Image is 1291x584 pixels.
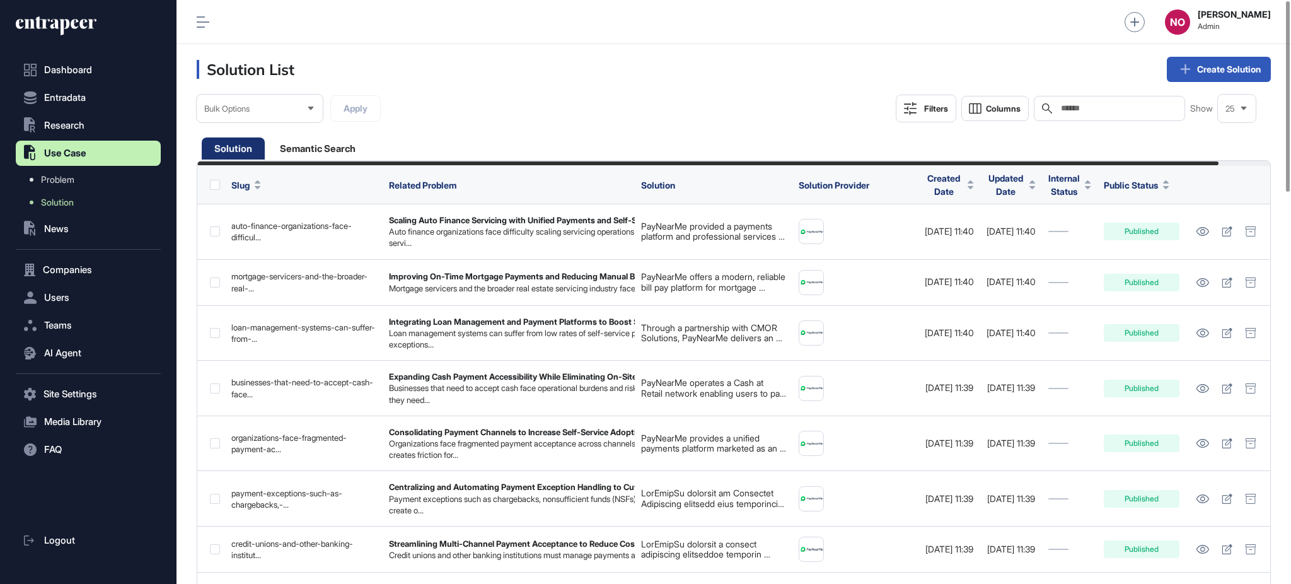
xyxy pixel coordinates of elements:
[389,438,740,460] div: Organizations face fragmented payment acceptance across channels and payment types, which creates...
[389,549,818,561] div: Credit unions and other banking institutions must manage payments across many channels and tender...
[799,440,823,448] img: PayNearMe
[389,481,779,493] div: Centralizing and Automating Payment Exception Handling to Cut Dispute Costs and Compliance Risks
[16,285,161,310] button: Users
[389,214,763,226] div: Scaling Auto Finance Servicing with Unified Payments and Self-Service to Reduce Agent Workload
[1198,9,1271,20] strong: [PERSON_NAME]
[1104,223,1179,240] div: Published
[1048,172,1080,198] span: Internal Status
[799,278,823,286] img: PayNearMe
[641,433,786,454] div: PayNearMe provides a unified payments platform marketed as an offering to accept all major paymen...
[987,438,1035,448] span: [DATE] 11:39
[231,178,261,192] button: Slug
[924,103,948,114] div: Filters
[987,172,1036,198] button: Updated Date
[389,371,757,382] div: Expanding Cash Payment Accessibility While Eliminating On-Site Cash Handling Risks and Costs
[389,327,787,350] div: Loan management systems can suffer from low rates of self-service payments, high volumes of payme...
[799,431,824,456] a: PayNearMe
[389,316,787,327] div: Integrating Loan Management and Payment Platforms to Boost Self-Service and Lower Exception Costs
[961,96,1029,121] button: Columns
[1104,490,1179,508] div: Published
[799,228,823,236] img: PayNearMe
[1104,178,1169,192] button: Public Status
[987,172,1024,198] span: Updated Date
[987,382,1035,393] span: [DATE] 11:39
[16,216,161,242] button: News
[44,535,75,546] span: Logout
[641,378,786,399] div: PayNearMe operates a Cash at Retail network enabling users to pay with cash at participating reta...
[44,65,92,75] span: Dashboard
[202,137,265,160] div: Solution
[231,432,376,455] div: organizations-face-fragmented-payment-ac...
[22,168,161,191] a: Problem
[16,257,161,283] button: Companies
[799,537,824,562] a: PayNearMe
[16,528,161,553] a: Logout
[389,226,763,248] div: Auto finance organizations face difficulty scaling servicing operations while preserving a person...
[1104,380,1179,397] div: Published
[44,224,69,234] span: News
[987,493,1035,504] span: [DATE] 11:39
[925,544,974,554] div: [DATE] 11:39
[641,539,786,560] div: LorEmipSu dolorsit a consect adipiscing elitseddoe temporin utlabore etd magnaa enimad. Min venia...
[389,180,456,190] span: Related Problem
[799,320,824,346] a: PayNearMe
[44,148,86,158] span: Use Case
[925,277,974,287] div: [DATE] 11:40
[799,376,824,401] a: PayNearMe
[16,113,161,138] button: Research
[231,488,376,510] div: payment-exceptions-such-as-chargebacks,-...
[641,323,786,344] div: Through a partnership with CMOR Solutions, PayNearMe delivers an integration with IDMS that incre...
[1225,104,1235,114] span: 25
[1167,57,1271,82] a: Create Solution
[986,104,1021,114] span: Columns
[16,409,161,435] button: Media Library
[987,276,1036,287] span: [DATE] 11:40
[231,538,376,561] div: credit-unions-and-other-banking-institut...
[799,384,823,392] img: PayNearMe
[1190,103,1213,114] span: Show
[44,348,81,358] span: AI Agent
[925,383,974,393] div: [DATE] 11:39
[231,178,250,192] span: Slug
[204,104,250,114] span: Bulk Options
[641,488,786,509] div: LorEmipSu dolorsit am Consectet Adipiscing elitsedd eius temporincid utl etdolorem aliquaen ad mi...
[896,95,956,122] button: Filters
[231,322,376,344] div: loan-management-systems-can-suffer-from-...
[925,438,974,448] div: [DATE] 11:39
[987,544,1035,554] span: [DATE] 11:39
[925,328,974,338] div: [DATE] 11:40
[1048,172,1091,198] button: Internal Status
[197,60,294,79] h3: Solution List
[1104,324,1179,342] div: Published
[925,226,974,237] div: [DATE] 11:40
[799,329,823,337] img: PayNearMe
[389,283,842,294] div: Mortgage servicers and the broader real estate servicing industry face fragmented payment channel...
[41,175,74,185] span: Problem
[231,220,376,243] div: auto-finance-organizations-face-difficul...
[16,341,161,366] button: AI Agent
[44,93,86,103] span: Entradata
[389,493,779,516] div: Payment exceptions such as chargebacks, nonsufficient funds (NSFs), overpayments and other edge c...
[641,221,786,242] div: PayNearMe provided a payments platform and professional services to address these challenges. The...
[641,272,786,293] div: PayNearMe offers a modern, reliable bill pay platform for mortgage servicers that consolidates pa...
[1104,435,1179,452] div: Published
[925,172,974,198] button: Created Date
[799,494,823,503] img: PayNearMe
[267,137,368,160] div: Semantic Search
[231,377,376,399] div: businesses-that-need-to-accept-cash-face...
[16,141,161,166] button: Use Case
[44,120,84,131] span: Research
[641,180,675,190] span: Solution
[925,172,963,198] span: Created Date
[389,382,757,405] div: Businesses that need to accept cash face operational burdens and risk when handling cash onsite, ...
[16,313,161,338] button: Teams
[43,265,92,275] span: Companies
[925,494,974,504] div: [DATE] 11:39
[41,197,74,207] span: Solution
[987,327,1036,338] span: [DATE] 11:40
[1104,540,1179,558] div: Published
[231,271,376,293] div: mortgage-servicers-and-the-broader-real-...
[389,271,842,282] div: Improving On-Time Mortgage Payments and Reducing Manual Billing Workload Through Integrated Payme...
[799,180,869,190] span: Solution Provider
[1165,9,1190,35] button: NO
